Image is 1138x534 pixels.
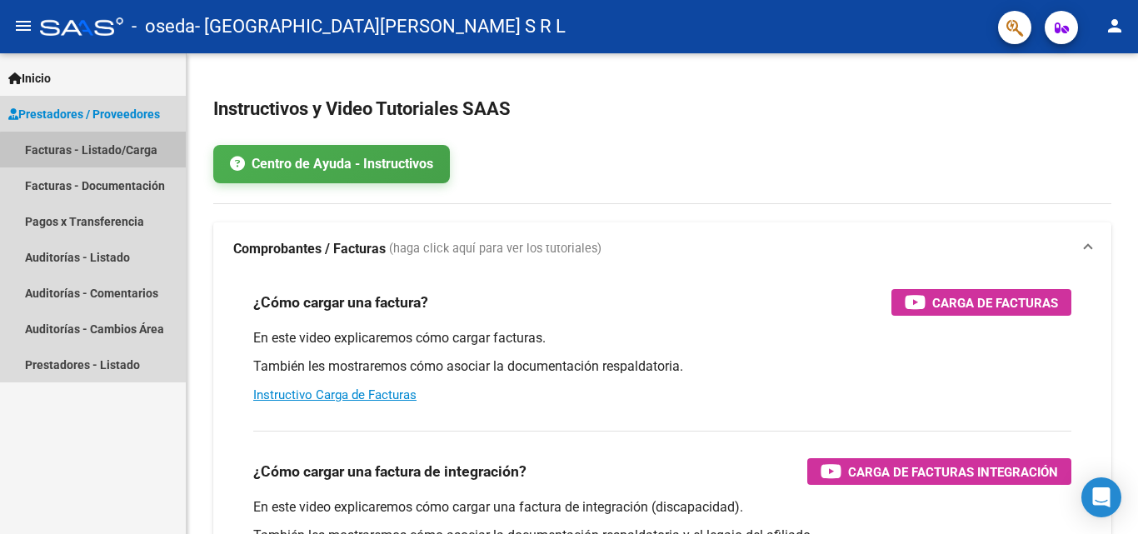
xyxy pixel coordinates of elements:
span: - oseda [132,8,195,45]
span: Carga de Facturas [932,292,1058,313]
span: - [GEOGRAPHIC_DATA][PERSON_NAME] S R L [195,8,566,45]
p: En este video explicaremos cómo cargar facturas. [253,329,1071,347]
p: En este video explicaremos cómo cargar una factura de integración (discapacidad). [253,498,1071,517]
span: (haga click aquí para ver los tutoriales) [389,240,601,258]
div: Open Intercom Messenger [1081,477,1121,517]
h3: ¿Cómo cargar una factura de integración? [253,460,527,483]
p: También les mostraremos cómo asociar la documentación respaldatoria. [253,357,1071,376]
h2: Instructivos y Video Tutoriales SAAS [213,93,1111,125]
a: Instructivo Carga de Facturas [253,387,417,402]
span: Carga de Facturas Integración [848,462,1058,482]
a: Centro de Ayuda - Instructivos [213,145,450,183]
mat-icon: menu [13,16,33,36]
h3: ¿Cómo cargar una factura? [253,291,428,314]
mat-icon: person [1105,16,1125,36]
mat-expansion-panel-header: Comprobantes / Facturas (haga click aquí para ver los tutoriales) [213,222,1111,276]
span: Prestadores / Proveedores [8,105,160,123]
span: Inicio [8,69,51,87]
button: Carga de Facturas [891,289,1071,316]
button: Carga de Facturas Integración [807,458,1071,485]
strong: Comprobantes / Facturas [233,240,386,258]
